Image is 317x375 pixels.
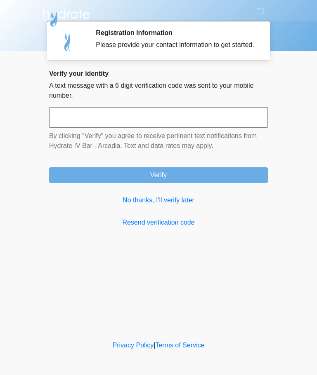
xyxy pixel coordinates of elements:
a: Resend verification code [49,218,268,227]
p: By clicking "Verify" you agree to receive pertinent text notifications from Hydrate IV Bar - Arca... [49,131,268,151]
h2: Verify your identity [49,70,268,77]
button: Verify [49,167,268,183]
a: Privacy Policy [113,342,154,349]
p: A text message with a 6 digit verification code was sent to your mobile number. [49,81,268,101]
a: | [154,342,155,349]
a: No thanks, I'll verify later [49,195,268,205]
img: Agent Avatar [55,29,80,54]
img: Hydrate IV Bar - Arcadia Logo [41,6,91,27]
div: Please provide your contact information to get started. [96,40,255,50]
a: Terms of Service [155,342,204,349]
